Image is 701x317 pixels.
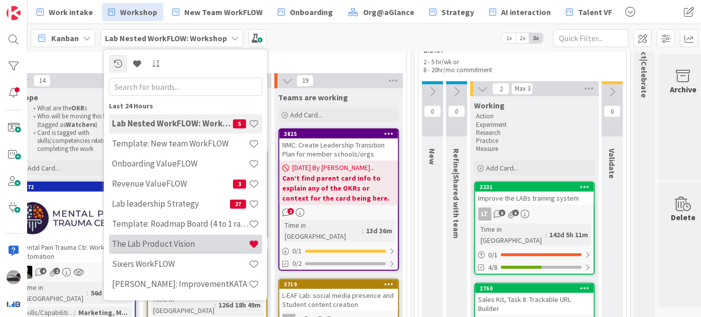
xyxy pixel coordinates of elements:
div: NMC: Create Leadership Transition Plan for member schools/orgs [280,138,398,161]
span: : [215,299,216,310]
strong: OKR [71,104,84,112]
div: 3672Mental Pain Trauma Ctr. Workflow Automation [17,183,135,263]
span: 8 [499,210,506,216]
a: 3825NMC: Create Leadership Transition Plan for member schools/orgs[DATE] By [PERSON_NAME]...Can’t... [279,128,399,271]
div: 3231 [480,184,594,191]
span: AI interaction [501,6,551,18]
input: Quick Filter... [553,29,629,47]
span: 6 [513,210,519,216]
span: 5 [233,119,246,128]
img: Visit kanbanzone.com [7,6,21,20]
span: 4/8 [489,262,498,273]
img: avatar [7,297,21,311]
p: 2 - 5 hr/wk or [424,58,622,66]
h4: Onboarding ValueFLOW [112,158,249,169]
div: 3825NMC: Create Leadership Transition Plan for member schools/orgs [280,129,398,161]
b: Lab Nested WorkFLOW: Workshop [105,33,227,43]
a: Strategy [423,3,480,21]
li: What are the s [28,104,135,112]
span: Workshop [120,6,157,18]
p: Experiment [477,121,593,129]
a: Talent VF [560,3,618,21]
div: 142d 5h 11m [547,229,591,240]
div: 3231Improve the LABs training system [476,183,594,205]
h4: Revenue ValueFLOW [112,179,233,189]
span: Working [475,100,505,110]
b: Can’t find parent card info to explain any of the OKRs or context for the card being here. [283,173,395,203]
div: Archive [670,83,697,95]
div: Delete [671,211,696,223]
span: Org@aGlance [363,6,414,18]
span: Add Card... [291,110,323,119]
span: Refine|Shared with team [452,148,462,239]
span: : [363,225,364,236]
div: Last 24 Hours [109,100,262,111]
div: Time in [GEOGRAPHIC_DATA] [151,294,215,316]
span: 0 [448,105,465,117]
span: 2 [493,83,510,95]
p: 8 - 20hr/mo commitment [424,66,622,74]
span: 0/2 [293,258,302,269]
span: 19 [297,75,314,87]
li: Card is tagged with skills/competencies related to completing the work [28,129,135,153]
p: Research [477,129,593,137]
div: Improve the LABs training system [476,192,594,205]
span: Validate [608,148,618,179]
div: 3825 [284,130,398,137]
div: Time in [GEOGRAPHIC_DATA] [479,224,546,246]
span: 3 [233,179,246,188]
span: 0 [424,105,441,117]
span: New [428,148,438,165]
p: Measure [477,145,593,153]
div: 3672 [17,183,135,192]
span: : [546,229,547,240]
div: 2760 [476,284,594,293]
span: 0 [604,105,621,117]
h4: Template: Roadmap Board (4 to 1 ratio or Annual/Quarterly view) [112,219,249,229]
p: Action [477,112,593,120]
span: Replect|Celebrate [640,31,650,98]
h4: Lab leadership Strategy [112,199,230,209]
h4: Sixers WorkFLOW [112,259,249,269]
span: New Team WorkFLOW [184,6,263,18]
p: Practice [477,137,593,145]
span: 0 / 1 [489,250,498,260]
span: Teams are working [279,92,348,102]
li: Who will be moving this forward (tagged as ) [28,112,135,129]
span: 4 [40,268,47,274]
span: 3x [529,33,543,43]
div: 3672 [21,184,135,191]
div: Max 3 [515,86,530,91]
a: Onboarding [272,3,339,21]
div: Mental Pain Trauma Ctr. Workflow Automation [17,241,135,263]
a: Org@aGlance [342,3,420,21]
span: Add Card... [28,164,60,173]
h4: The Lab Product Vision [112,239,249,249]
span: Strategy [441,6,474,18]
h4: [PERSON_NAME]: ImprovementKATA [112,279,249,289]
span: 2 [54,268,60,274]
h4: Mind Over Matcha WorkFLOW [112,299,249,309]
div: 3231 [476,183,594,192]
a: AI interaction [483,3,557,21]
img: jB [7,270,21,284]
a: Work intake [31,3,99,21]
div: 56d 18h 21m [88,287,132,298]
div: WS [17,266,135,279]
div: 0/1 [476,249,594,261]
div: 0/1 [280,245,398,257]
a: Workshop [102,3,163,21]
span: [DATE] By [PERSON_NAME]... [293,163,375,173]
div: LT [476,208,594,221]
span: Onboarding [290,6,333,18]
div: 2760Sales Kit, Task 8: Trackable URL Builder [476,284,594,315]
span: Talent VF [578,6,612,18]
div: 2760 [480,285,594,292]
div: Time in [GEOGRAPHIC_DATA] [283,220,363,242]
span: 1x [502,33,516,43]
div: Time in [GEOGRAPHIC_DATA] [20,282,87,304]
a: 3231Improve the LABs training systemLTTime in [GEOGRAPHIC_DATA]:142d 5h 11m0/14/8 [475,182,595,275]
div: LT [479,208,492,221]
div: 126d 18h 49m [216,299,264,310]
strong: Watchers [66,120,96,129]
